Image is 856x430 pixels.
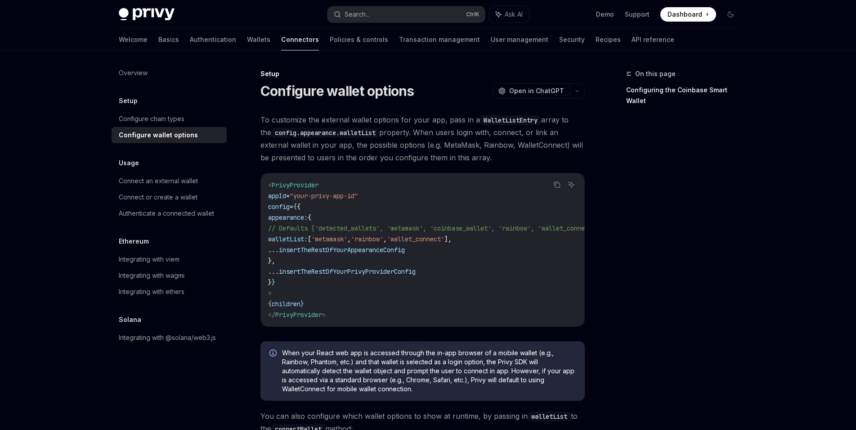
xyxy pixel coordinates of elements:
a: Policies & controls [330,29,388,50]
div: Integrating with ethers [119,286,184,297]
span: walletList: [268,235,308,243]
span: > [268,289,272,297]
span: 'rainbow' [351,235,383,243]
span: Dashboard [668,10,702,19]
span: 'metamask' [311,235,347,243]
span: > [322,311,326,319]
span: config [268,203,290,211]
div: Integrating with @solana/web3.js [119,332,216,343]
span: < [268,181,272,189]
button: Search...CtrlK [327,6,485,23]
a: Basics [158,29,179,50]
a: Integrating with wagmi [112,267,227,284]
div: Configure chain types [119,113,184,124]
a: Integrating with viem [112,251,227,267]
a: Authentication [190,29,236,50]
button: Open in ChatGPT [493,83,569,99]
span: } [272,278,275,286]
span: Ctrl K [466,11,480,18]
a: Recipes [596,29,621,50]
span: </ [268,311,275,319]
span: { [308,213,311,222]
span: On this page [635,68,676,79]
span: appId [268,192,286,200]
span: { [268,300,272,308]
a: Authenticate a connected wallet [112,205,227,222]
div: Connect or create a wallet [119,192,197,203]
span: appearance: [268,213,308,222]
span: // Defaults ['detected_wallets', 'metamask', 'coinbase_wallet', 'rainbow', 'wallet_connect'] [268,224,599,232]
div: Authenticate a connected wallet [119,208,214,219]
div: Connect an external wallet [119,176,198,186]
button: Ask AI [489,6,529,23]
div: Search... [345,9,370,20]
h5: Usage [119,158,139,168]
a: Configure chain types [112,111,227,127]
code: walletList [528,412,571,421]
svg: Info [269,349,278,358]
span: , [347,235,351,243]
span: insertTheRestOfYourAppearanceConfig [279,246,405,254]
span: When your React web app is accessed through the in-app browser of a mobile wallet (e.g., Rainbow,... [282,349,576,394]
span: , [383,235,387,243]
div: Integrating with wagmi [119,270,184,281]
span: Ask AI [505,10,523,19]
a: Configuring the Coinbase Smart Wallet [626,83,745,108]
div: Integrating with viem [119,254,179,265]
a: Integrating with ethers [112,284,227,300]
img: dark logo [119,8,175,21]
span: "your-privy-app-id" [290,192,358,200]
h5: Setup [119,95,138,106]
a: API reference [632,29,674,50]
span: = [286,192,290,200]
code: config.appearance.walletList [271,128,379,138]
div: Configure wallet options [119,130,198,140]
span: 'wallet_connect' [387,235,444,243]
a: Connectors [281,29,319,50]
a: Support [625,10,650,19]
span: insertTheRestOfYourPrivyProviderConfig [279,267,416,276]
span: children [272,300,300,308]
a: Demo [596,10,614,19]
span: PrivyProvider [275,311,322,319]
button: Toggle dark mode [723,7,738,22]
span: { [293,203,297,211]
a: Connect or create a wallet [112,189,227,205]
a: Security [559,29,585,50]
span: { [297,203,300,211]
h5: Solana [119,314,141,325]
a: Configure wallet options [112,127,227,143]
span: To customize the external wallet options for your app, pass in a array to the property. When user... [260,113,585,164]
span: = [290,203,293,211]
span: }, [268,257,275,265]
span: ... [268,267,279,276]
code: WalletListEntry [480,115,541,125]
button: Ask AI [565,179,577,190]
span: } [300,300,304,308]
a: Transaction management [399,29,480,50]
button: Copy the contents from the code block [551,179,563,190]
a: Welcome [119,29,148,50]
span: ], [444,235,452,243]
span: } [268,278,272,286]
a: Connect an external wallet [112,173,227,189]
div: Setup [260,69,585,78]
span: [ [308,235,311,243]
a: User management [491,29,548,50]
span: Open in ChatGPT [509,86,564,95]
a: Wallets [247,29,270,50]
div: Overview [119,68,148,78]
span: ... [268,246,279,254]
a: Integrating with @solana/web3.js [112,330,227,346]
a: Overview [112,65,227,81]
span: PrivyProvider [272,181,318,189]
h5: Ethereum [119,236,149,247]
h1: Configure wallet options [260,83,414,99]
a: Dashboard [660,7,716,22]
